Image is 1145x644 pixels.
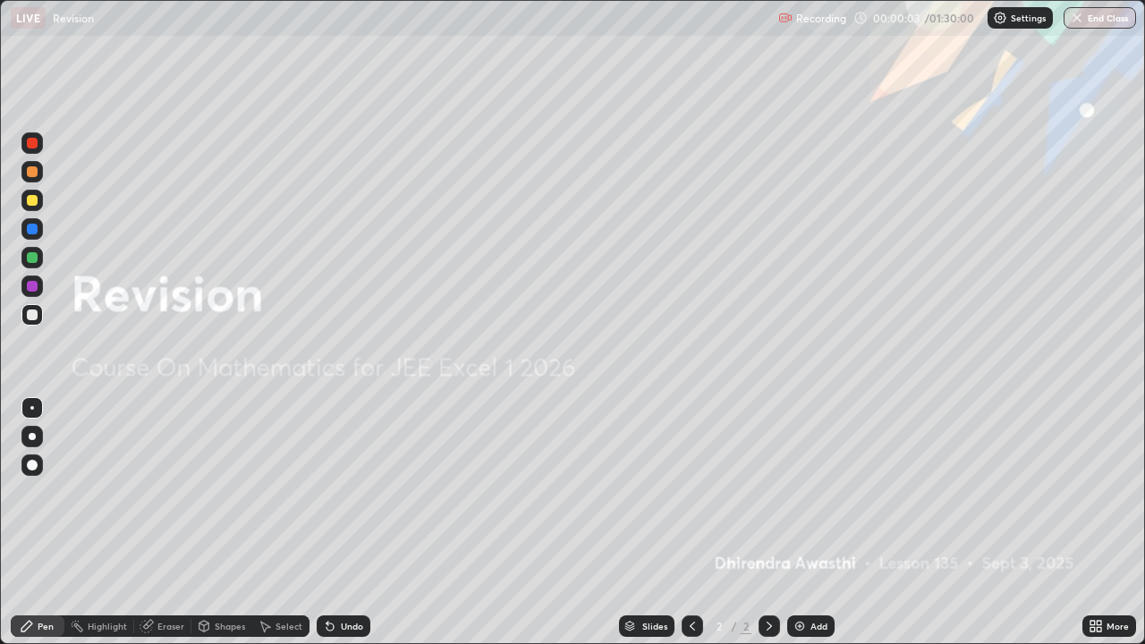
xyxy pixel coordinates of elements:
img: recording.375f2c34.svg [778,11,793,25]
button: End Class [1064,7,1136,29]
div: More [1107,622,1129,631]
p: Revision [53,11,94,25]
div: Slides [642,622,667,631]
img: end-class-cross [1070,11,1084,25]
img: class-settings-icons [993,11,1007,25]
div: 2 [741,618,751,634]
div: Shapes [215,622,245,631]
div: Add [810,622,827,631]
div: Undo [341,622,363,631]
p: Settings [1011,13,1046,22]
div: 2 [710,621,728,631]
p: Recording [796,12,846,25]
div: Eraser [157,622,184,631]
div: Highlight [88,622,127,631]
p: LIVE [16,11,40,25]
div: Pen [38,622,54,631]
div: Select [276,622,302,631]
div: / [732,621,737,631]
img: add-slide-button [793,619,807,633]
